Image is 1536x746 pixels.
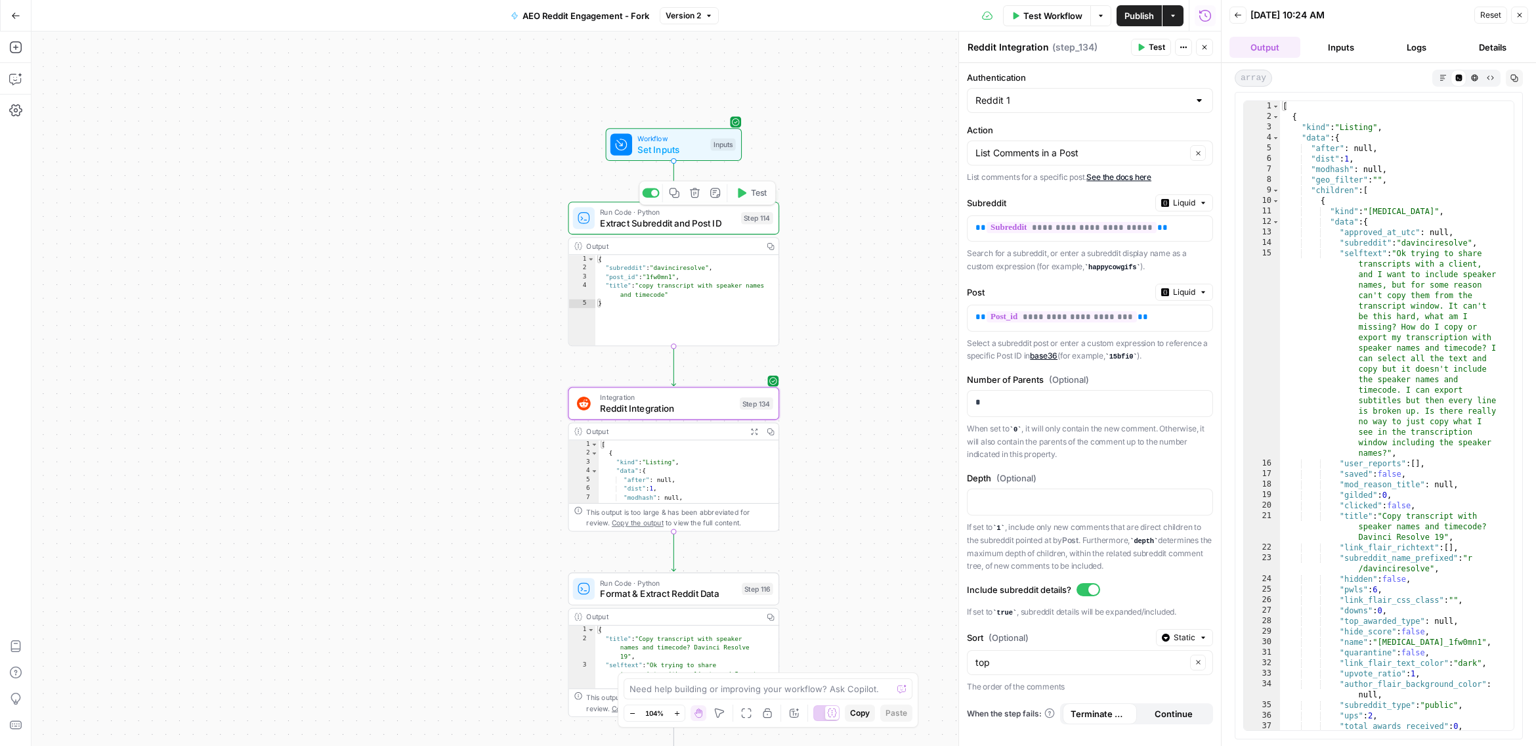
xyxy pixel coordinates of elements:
div: 26 [1244,595,1280,605]
span: Workflow [637,133,705,144]
span: Reddit Integration [600,401,734,415]
div: 13 [1244,227,1280,238]
span: Toggle code folding, rows 10 through 166 [1272,196,1279,206]
span: Integration [600,392,734,403]
div: 5 [569,299,595,308]
p: List comments for a specific post. [967,171,1213,184]
div: Step 134 [740,397,773,410]
g: Edge from step_134 to step_116 [672,532,675,571]
span: Toggle code folding, rows 4 through 169 [1272,133,1279,143]
div: Output [586,426,742,437]
span: Run Code · Python [600,207,736,218]
span: Format & Extract Reddit Data [600,587,736,601]
a: base36 [1030,351,1057,361]
label: Number of Parents [967,373,1213,386]
div: 4 [1244,133,1280,143]
div: 5 [1244,143,1280,154]
label: Sort [967,631,1151,644]
span: Set Inputs [637,143,705,156]
div: WorkflowSet InputsInputs [568,128,779,161]
div: 21 [1244,511,1280,542]
div: 2 [569,264,595,273]
span: Toggle code folding, rows 1 through 5 [587,255,595,263]
a: See the docs here [1086,172,1151,182]
span: Continue [1155,707,1193,720]
code: 15bfi0 [1105,353,1138,361]
span: (Optional) [996,472,1036,485]
button: Reset [1474,7,1507,24]
div: 1 [1244,101,1280,112]
div: 2 [1244,112,1280,122]
div: 8 [569,502,599,511]
span: AEO Reddit Engagement - Fork [523,9,649,22]
button: Details [1457,37,1528,58]
div: 28 [1244,616,1280,626]
div: 23 [1244,553,1280,574]
div: 34 [1244,679,1280,700]
div: 20 [1244,500,1280,511]
p: If set to , include only new comments that are direct children to the subreddit pointed at by . F... [967,521,1213,573]
button: Continue [1137,703,1211,724]
div: 5 [569,475,599,484]
span: (Optional) [1049,373,1089,386]
span: Toggle code folding, rows 1 through 7 [587,626,595,634]
span: Test [1149,41,1165,53]
label: Authentication [967,71,1213,84]
code: happycowgifs [1084,263,1141,271]
div: Run Code · PythonExtract Subreddit and Post IDStep 114TestOutput{ "subreddit":"davinciresolve", "... [568,202,779,346]
strong: Post [1062,535,1078,545]
div: 18 [1244,479,1280,490]
div: 17 [1244,469,1280,479]
span: Version 2 [666,10,701,22]
div: 25 [1244,584,1280,595]
div: 8 [1244,175,1280,185]
span: Reset [1480,9,1501,21]
button: Copy [845,705,875,722]
div: 2 [569,449,599,458]
button: AEO Reddit Engagement - Fork [503,5,657,26]
span: Toggle code folding, rows 4 through 48 [591,467,598,475]
span: Terminate Workflow [1071,707,1129,720]
div: 7 [569,493,599,502]
div: 7 [1244,164,1280,175]
input: List Comments in a Post [975,146,1186,160]
button: Test [1131,39,1171,56]
span: Publish [1124,9,1154,22]
code: 0 [1010,426,1021,433]
button: Logs [1382,37,1453,58]
div: 3 [1244,122,1280,133]
span: Liquid [1173,286,1195,298]
div: Output [586,240,758,252]
button: Version 2 [660,7,719,24]
div: Step 114 [741,212,773,225]
span: Extract Subreddit and Post ID [600,216,736,230]
div: 1 [569,441,599,449]
div: 35 [1244,700,1280,711]
div: 22 [1244,542,1280,553]
p: Select a subreddit post or enter a custom expression to reference a specific Post ID in (for exam... [967,337,1213,363]
span: Copy [850,707,870,719]
a: When the step fails: [967,708,1055,720]
button: Test Workflow [1003,5,1090,26]
p: Search for a subreddit, or enter a subreddit display name as a custom expression (for example, ). [967,247,1213,273]
span: Paste [885,707,907,719]
span: (Optional) [989,631,1029,644]
label: Post [967,286,1150,299]
span: Copy the output [612,519,664,527]
span: Copy the output [612,704,664,712]
span: Liquid [1173,197,1195,209]
input: Reddit 1 [975,94,1189,107]
button: Static [1156,629,1213,646]
button: Output [1229,37,1300,58]
p: When set to , it will only contain the new comment. Otherwise, it will also contain the parents o... [967,422,1213,461]
div: 32 [1244,658,1280,669]
div: 36 [1244,711,1280,721]
img: reddit_icon.png [577,397,591,410]
code: 1 [992,524,1004,532]
div: 24 [1244,574,1280,584]
div: 10 [1244,196,1280,206]
label: Depth [967,472,1213,485]
button: Liquid [1155,284,1213,301]
div: 4 [569,467,599,475]
div: 6 [569,485,599,493]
